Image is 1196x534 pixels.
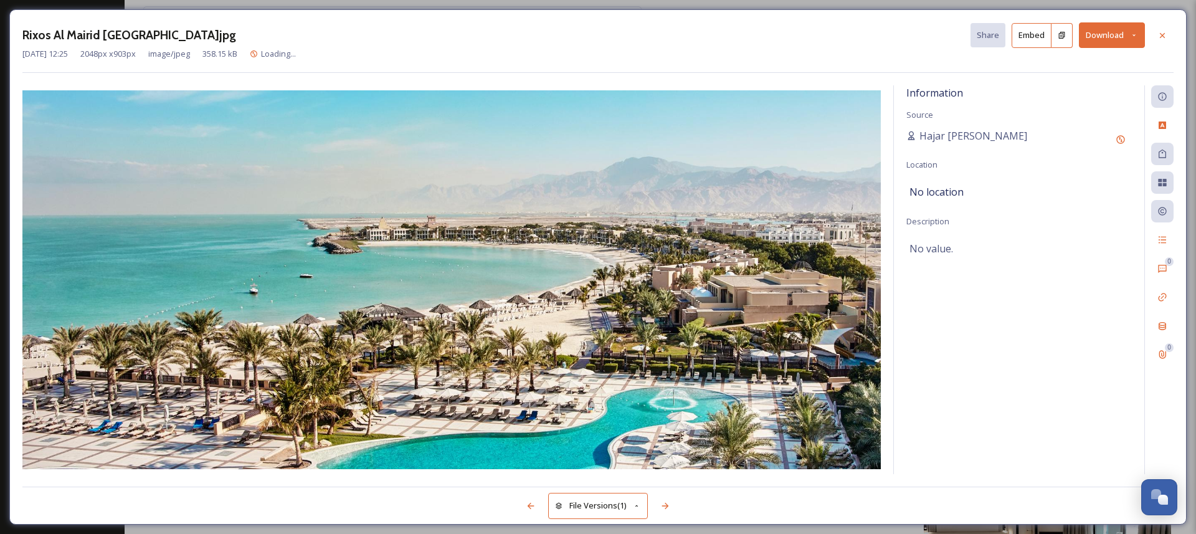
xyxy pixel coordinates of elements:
span: [DATE] 12:25 [22,48,68,60]
div: 0 [1165,343,1174,352]
button: File Versions(1) [548,493,648,518]
span: 358.15 kB [202,48,237,60]
span: Hajar [PERSON_NAME] [919,128,1027,143]
span: No location [909,184,964,199]
button: Download [1079,22,1145,48]
h3: Rixos Al Mairid [GEOGRAPHIC_DATA]jpg [22,26,236,44]
div: 0 [1165,257,1174,266]
button: Share [971,23,1005,47]
span: image/jpeg [148,48,190,60]
button: Embed [1012,23,1051,48]
img: 387BCC7D-628B-4C86-9CCEDB29E6401722.jpg [22,90,881,469]
span: No value. [909,241,953,256]
span: Description [906,216,949,227]
span: Loading... [261,48,296,59]
span: 2048 px x 903 px [80,48,136,60]
span: Location [906,159,937,170]
span: Information [906,86,963,100]
button: Open Chat [1141,479,1177,515]
span: Source [906,109,933,120]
